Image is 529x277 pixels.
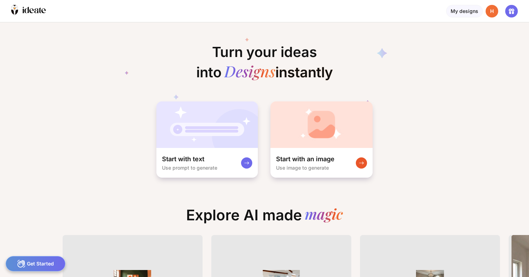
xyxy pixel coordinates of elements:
[162,155,204,163] div: Start with text
[6,256,65,271] div: Get Started
[181,206,348,229] div: Explore AI made
[162,165,217,171] div: Use prompt to generate
[276,155,334,163] div: Start with an image
[276,165,329,171] div: Use image to generate
[446,5,483,17] div: My designs
[270,101,373,148] img: startWithImageCardBg.jpg
[156,101,258,148] img: startWithTextCardBg.jpg
[305,206,343,224] div: magic
[486,5,498,17] div: H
